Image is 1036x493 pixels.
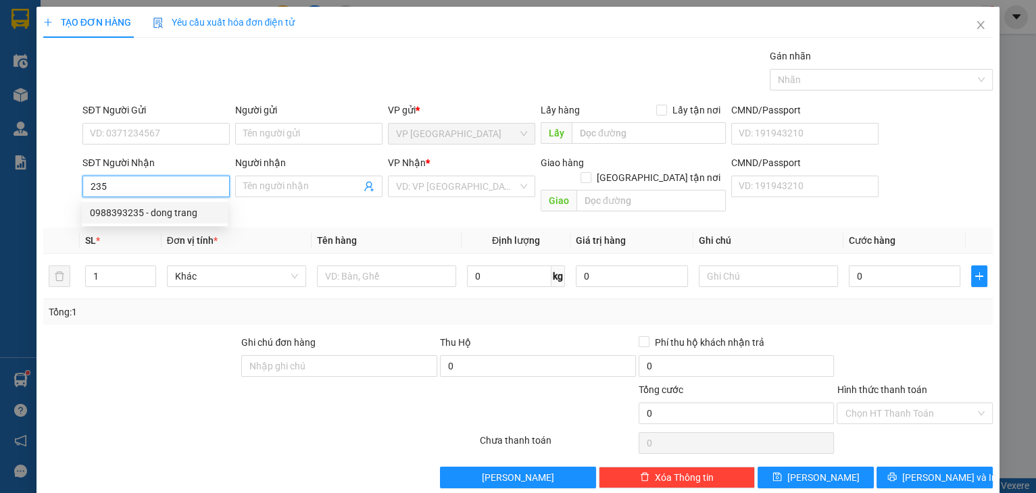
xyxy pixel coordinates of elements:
[49,265,70,287] button: delete
[93,57,180,87] li: VP VP Buôn Mê Thuột
[758,467,874,488] button: save[PERSON_NAME]
[153,17,295,28] span: Yêu cầu xuất hóa đơn điện tử
[649,335,770,350] span: Phí thu hộ khách nhận trả
[787,470,860,485] span: [PERSON_NAME]
[7,7,196,32] li: [PERSON_NAME]
[478,433,637,457] div: Chưa thanh toán
[43,17,131,28] span: TẠO ĐƠN HÀNG
[887,472,897,483] span: printer
[572,122,726,144] input: Dọc đường
[772,472,782,483] span: save
[167,235,218,246] span: Đơn vị tính
[235,155,383,170] div: Người nhận
[902,470,997,485] span: [PERSON_NAME] và In
[85,235,96,246] span: SL
[971,265,987,287] button: plus
[440,467,596,488] button: [PERSON_NAME]
[975,20,986,30] span: close
[49,305,401,319] div: Tổng: 1
[153,18,164,28] img: icon
[655,470,714,485] span: Xóa Thông tin
[93,90,103,99] span: environment
[7,57,93,102] li: VP VP [GEOGRAPHIC_DATA]
[576,235,626,246] span: Giá trị hàng
[241,355,437,377] input: Ghi chú đơn hàng
[364,181,374,192] span: user-add
[317,235,357,246] span: Tên hàng
[591,170,726,185] span: [GEOGRAPHIC_DATA] tận nơi
[541,105,580,115] span: Lấy hàng
[82,202,228,224] div: 0988393235 - dong trang
[667,103,726,118] span: Lấy tận nơi
[770,51,811,61] label: Gán nhãn
[877,467,993,488] button: printer[PERSON_NAME] và In
[731,155,879,170] div: CMND/Passport
[693,228,843,254] th: Ghi chú
[235,103,383,118] div: Người gửi
[492,235,540,246] span: Định lượng
[482,470,554,485] span: [PERSON_NAME]
[43,18,53,27] span: plus
[541,122,572,144] span: Lấy
[541,157,584,168] span: Giao hàng
[699,265,838,287] input: Ghi Chú
[396,124,527,144] span: VP Sài Gòn
[576,190,726,211] input: Dọc đường
[241,337,316,348] label: Ghi chú đơn hàng
[541,190,576,211] span: Giao
[551,265,565,287] span: kg
[639,384,683,395] span: Tổng cước
[599,467,755,488] button: deleteXóa Thông tin
[576,265,688,287] input: 0
[849,235,895,246] span: Cước hàng
[388,103,535,118] div: VP gửi
[82,155,230,170] div: SĐT Người Nhận
[731,103,879,118] div: CMND/Passport
[962,7,1000,45] button: Close
[388,157,426,168] span: VP Nhận
[837,384,927,395] label: Hình thức thanh toán
[90,205,220,220] div: 0988393235 - dong trang
[317,265,456,287] input: VD: Bàn, Ghế
[972,271,987,282] span: plus
[175,266,298,286] span: Khác
[440,337,471,348] span: Thu Hộ
[82,103,230,118] div: SĐT Người Gửi
[640,472,649,483] span: delete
